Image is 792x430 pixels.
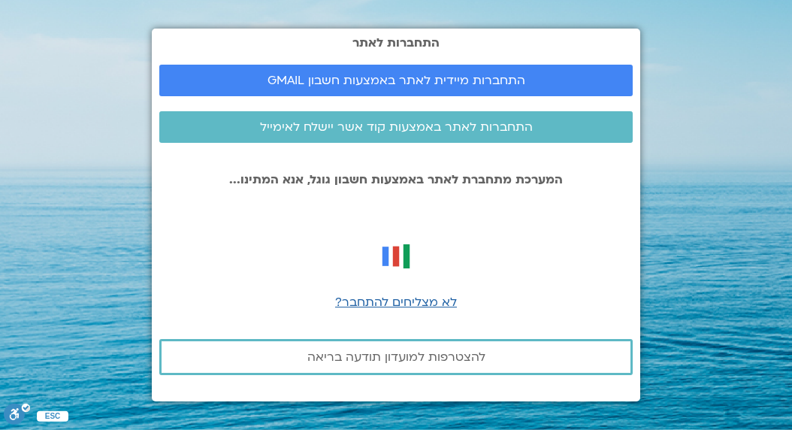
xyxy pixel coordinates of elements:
span: להצטרפות למועדון תודעה בריאה [307,350,485,364]
p: המערכת מתחברת לאתר באמצעות חשבון גוגל, אנא המתינו... [159,173,633,186]
span: התחברות מיידית לאתר באמצעות חשבון GMAIL [268,74,525,87]
h2: התחברות לאתר [159,36,633,50]
a: התחברות מיידית לאתר באמצעות חשבון GMAIL [159,65,633,96]
a: להצטרפות למועדון תודעה בריאה [159,339,633,375]
a: לא מצליחים להתחבר? [335,294,457,310]
span: התחברות לאתר באמצעות קוד אשר יישלח לאימייל [260,120,533,134]
a: התחברות לאתר באמצעות קוד אשר יישלח לאימייל [159,111,633,143]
